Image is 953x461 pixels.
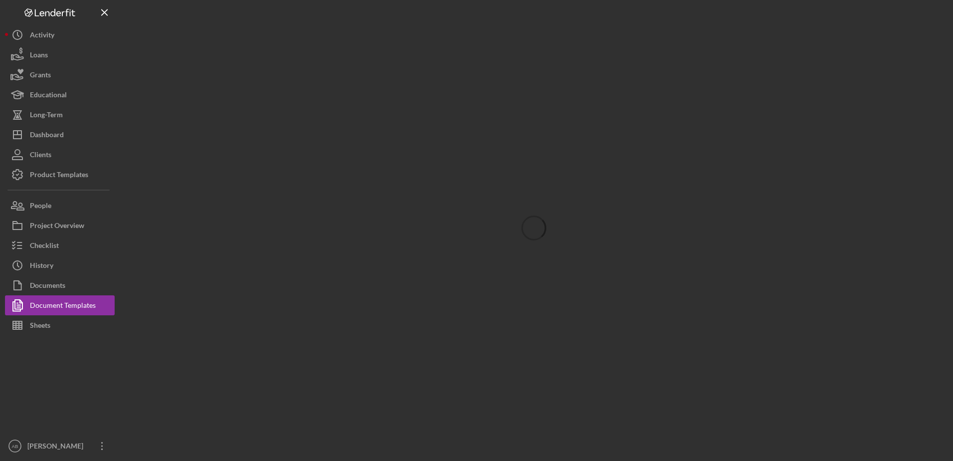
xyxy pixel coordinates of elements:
div: Grants [30,65,51,87]
button: Educational [5,85,115,105]
button: Document Templates [5,295,115,315]
button: Clients [5,145,115,165]
div: Long-Term [30,105,63,127]
div: Educational [30,85,67,107]
div: Clients [30,145,51,167]
div: Documents [30,275,65,298]
div: Product Templates [30,165,88,187]
button: Product Templates [5,165,115,185]
button: Activity [5,25,115,45]
div: [PERSON_NAME] [25,436,90,459]
button: Grants [5,65,115,85]
button: History [5,255,115,275]
button: Checklist [5,235,115,255]
text: AB [12,444,18,449]
button: Documents [5,275,115,295]
button: Dashboard [5,125,115,145]
div: Loans [30,45,48,67]
button: Loans [5,45,115,65]
div: People [30,196,51,218]
button: People [5,196,115,216]
div: Activity [30,25,54,47]
button: Project Overview [5,216,115,235]
button: Long-Term [5,105,115,125]
div: Checklist [30,235,59,258]
button: Sheets [5,315,115,335]
div: Document Templates [30,295,96,318]
div: Dashboard [30,125,64,147]
div: Sheets [30,315,50,338]
div: Project Overview [30,216,84,238]
button: AB[PERSON_NAME] [5,436,115,456]
div: History [30,255,53,278]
